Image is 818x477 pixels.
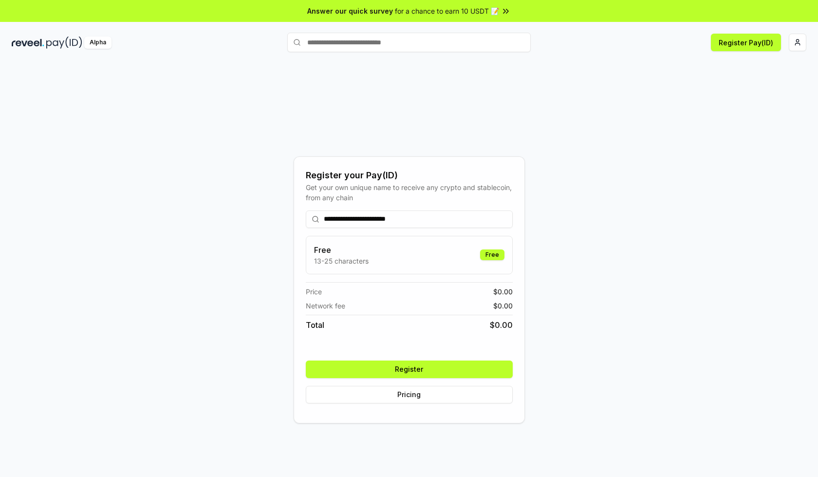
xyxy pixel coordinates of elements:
button: Pricing [306,386,513,403]
span: Price [306,286,322,297]
img: pay_id [46,37,82,49]
button: Register [306,361,513,378]
button: Register Pay(ID) [711,34,781,51]
h3: Free [314,244,369,256]
span: $ 0.00 [490,319,513,331]
span: $ 0.00 [493,301,513,311]
div: Register your Pay(ID) [306,169,513,182]
div: Alpha [84,37,112,49]
div: Get your own unique name to receive any crypto and stablecoin, from any chain [306,182,513,203]
span: $ 0.00 [493,286,513,297]
span: Network fee [306,301,345,311]
span: Answer our quick survey [307,6,393,16]
div: Free [480,249,504,260]
img: reveel_dark [12,37,44,49]
span: Total [306,319,324,331]
p: 13-25 characters [314,256,369,266]
span: for a chance to earn 10 USDT 📝 [395,6,499,16]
